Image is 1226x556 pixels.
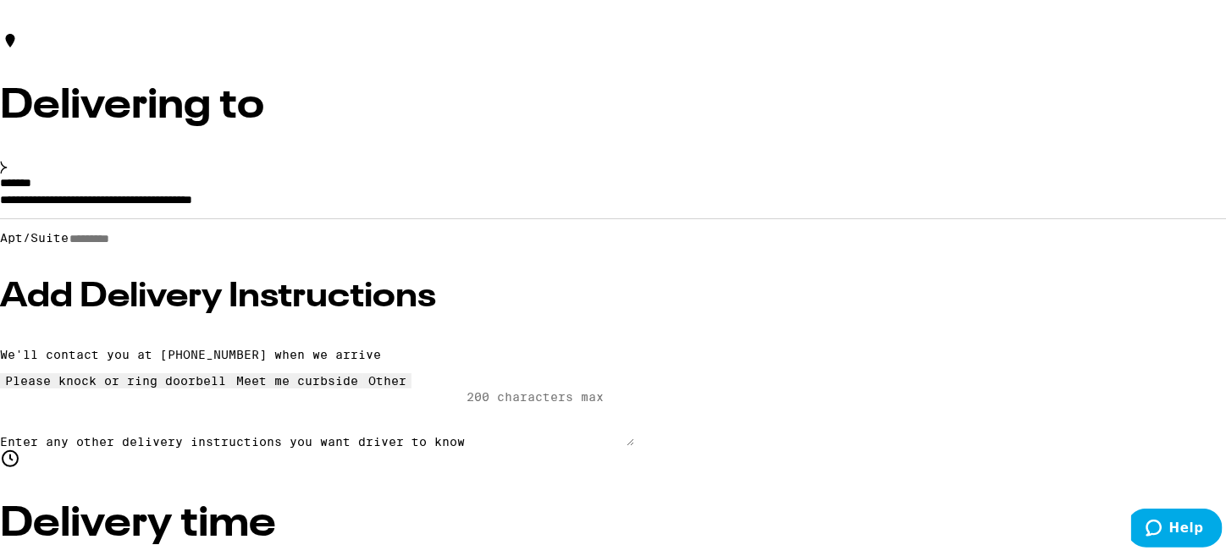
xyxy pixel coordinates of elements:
button: Meet me curbside [231,370,363,385]
button: Other [363,370,411,385]
iframe: Opens a widget where you can find more information [1131,505,1223,548]
div: Other [368,371,406,384]
div: Meet me curbside [236,371,358,384]
div: Please knock or ring doorbell [5,371,226,384]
